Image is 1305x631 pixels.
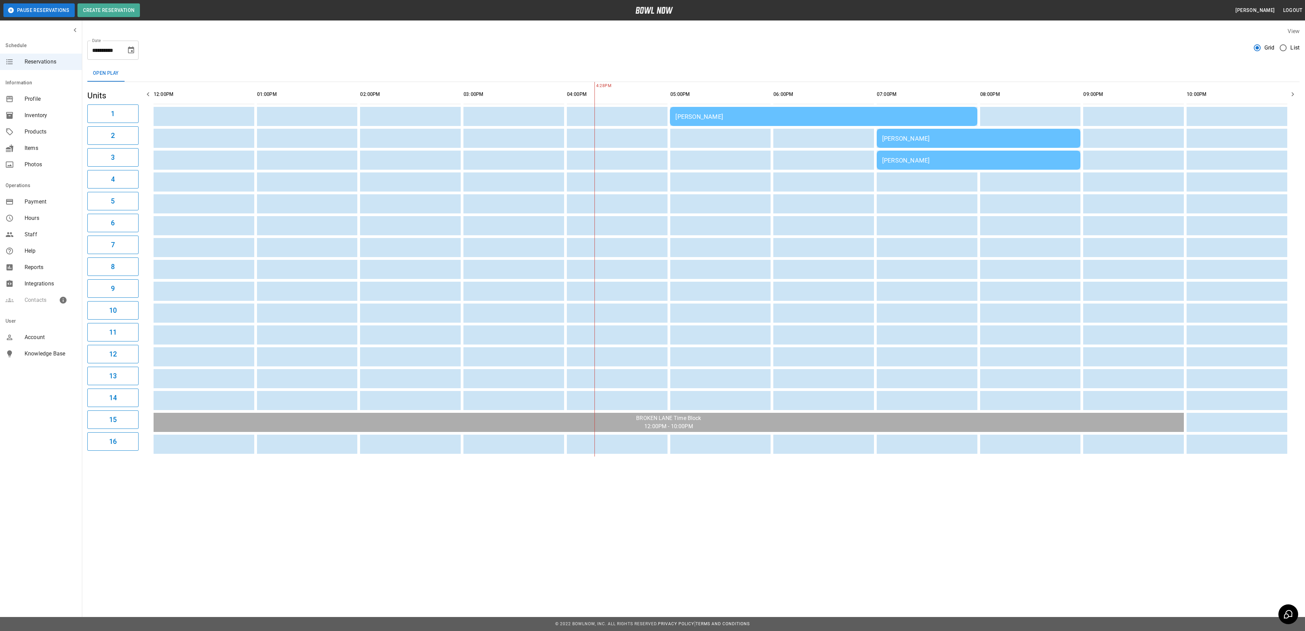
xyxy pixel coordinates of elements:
[87,214,139,232] button: 6
[25,333,76,341] span: Account
[151,82,1290,457] table: sticky table
[109,414,117,425] h6: 15
[25,95,76,103] span: Profile
[1280,4,1305,17] button: Logout
[773,85,874,104] th: 06:00PM
[124,43,138,57] button: Choose date, selected date is Aug 30, 2025
[87,410,139,429] button: 15
[109,349,117,360] h6: 12
[87,236,139,254] button: 7
[109,305,117,316] h6: 10
[25,280,76,288] span: Integrations
[109,370,117,381] h6: 13
[695,621,750,626] a: Terms and Conditions
[670,85,771,104] th: 05:00PM
[87,192,139,210] button: 5
[87,126,139,145] button: 2
[87,65,1300,82] div: inventory tabs
[87,148,139,167] button: 3
[25,144,76,152] span: Items
[882,135,1075,142] div: [PERSON_NAME]
[1290,44,1300,52] span: List
[87,345,139,363] button: 12
[87,301,139,320] button: 10
[257,85,358,104] th: 01:00PM
[109,436,117,447] h6: 16
[87,104,139,123] button: 1
[1233,4,1277,17] button: [PERSON_NAME]
[980,85,1081,104] th: 08:00PM
[109,327,117,338] h6: 11
[1264,44,1275,52] span: Grid
[111,261,115,272] h6: 8
[109,392,117,403] h6: 14
[87,367,139,385] button: 13
[87,279,139,298] button: 9
[111,130,115,141] h6: 2
[567,85,668,104] th: 04:00PM
[25,214,76,222] span: Hours
[77,3,140,17] button: Create Reservation
[594,83,596,89] span: 4:28PM
[87,432,139,451] button: 16
[111,108,115,119] h6: 1
[25,263,76,271] span: Reports
[87,389,139,407] button: 14
[87,323,139,341] button: 11
[111,196,115,207] h6: 5
[87,65,124,82] button: Open Play
[360,85,461,104] th: 02:00PM
[658,621,694,626] a: Privacy Policy
[25,247,76,255] span: Help
[675,113,972,120] div: [PERSON_NAME]
[1288,28,1300,34] label: View
[111,174,115,185] h6: 4
[25,160,76,169] span: Photos
[154,85,254,104] th: 12:00PM
[25,230,76,239] span: Staff
[111,218,115,228] h6: 6
[25,350,76,358] span: Knowledge Base
[635,7,673,14] img: logo
[3,3,75,17] button: Pause Reservations
[25,128,76,136] span: Products
[25,111,76,120] span: Inventory
[877,85,977,104] th: 07:00PM
[111,239,115,250] h6: 7
[25,58,76,66] span: Reservations
[87,170,139,188] button: 4
[111,283,115,294] h6: 9
[1187,85,1287,104] th: 10:00PM
[555,621,658,626] span: © 2022 BowlNow, Inc. All Rights Reserved.
[1083,85,1184,104] th: 09:00PM
[463,85,564,104] th: 03:00PM
[25,198,76,206] span: Payment
[111,152,115,163] h6: 3
[87,90,139,101] h5: Units
[87,257,139,276] button: 8
[882,157,1075,164] div: [PERSON_NAME]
